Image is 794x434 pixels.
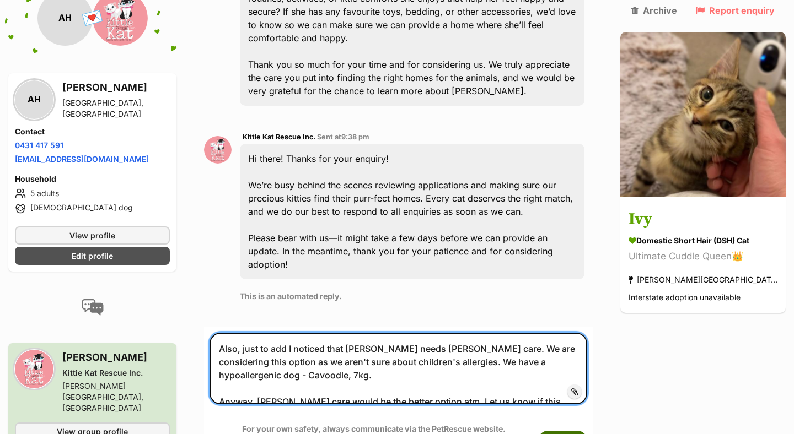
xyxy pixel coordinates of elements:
[15,154,149,164] a: [EMAIL_ADDRESS][DOMAIN_NAME]
[240,290,584,302] p: This is an automated reply.
[696,6,775,15] a: Report enquiry
[15,226,170,245] a: View profile
[240,144,584,279] div: Hi there! Thanks for your enquiry! We’re busy behind the scenes reviewing applications and making...
[62,367,170,378] div: Kittie Kat Rescue Inc.
[62,97,170,120] div: [GEOGRAPHIC_DATA], [GEOGRAPHIC_DATA]
[69,230,115,241] span: View profile
[15,202,170,215] li: [DEMOGRAPHIC_DATA] dog
[243,133,315,141] span: Kittie Kat Rescue Inc.
[204,136,232,164] img: Kittie Kat Rescue Inc. profile pic
[317,133,369,141] span: Sent at
[242,424,506,433] strong: For your own safety, always communicate via the PetRescue website.
[62,350,170,365] h3: [PERSON_NAME]
[629,273,777,287] div: [PERSON_NAME][GEOGRAPHIC_DATA], [GEOGRAPHIC_DATA]
[629,235,777,247] div: Domestic Short Hair (DSH) Cat
[341,133,369,141] span: 9:38 pm
[620,32,786,197] img: Ivy
[620,199,786,313] a: Ivy Domestic Short Hair (DSH) Cat Ultimate Cuddle Queen👑 [PERSON_NAME][GEOGRAPHIC_DATA], [GEOGRAP...
[629,249,777,264] div: Ultimate Cuddle Queen👑
[15,247,170,265] a: Edit profile
[72,250,113,262] span: Edit profile
[15,80,53,119] div: AH
[82,299,104,316] img: conversation-icon-4a6f8262b818ee0b60e3300018af0b2d0b884aa5de6e9bcb8d3d4eeb1a70a7c4.svg
[15,350,53,388] img: Kittie Kat Rescue Inc. profile pic
[629,293,741,302] span: Interstate adoption unavailable
[631,6,677,15] a: Archive
[15,187,170,200] li: 5 adults
[62,80,170,95] h3: [PERSON_NAME]
[629,208,777,232] h3: Ivy
[80,6,105,30] span: 💌
[15,173,170,185] h4: Household
[15,126,170,137] h4: Contact
[62,381,170,414] div: [PERSON_NAME][GEOGRAPHIC_DATA], [GEOGRAPHIC_DATA]
[15,140,63,150] a: 0431 417 591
